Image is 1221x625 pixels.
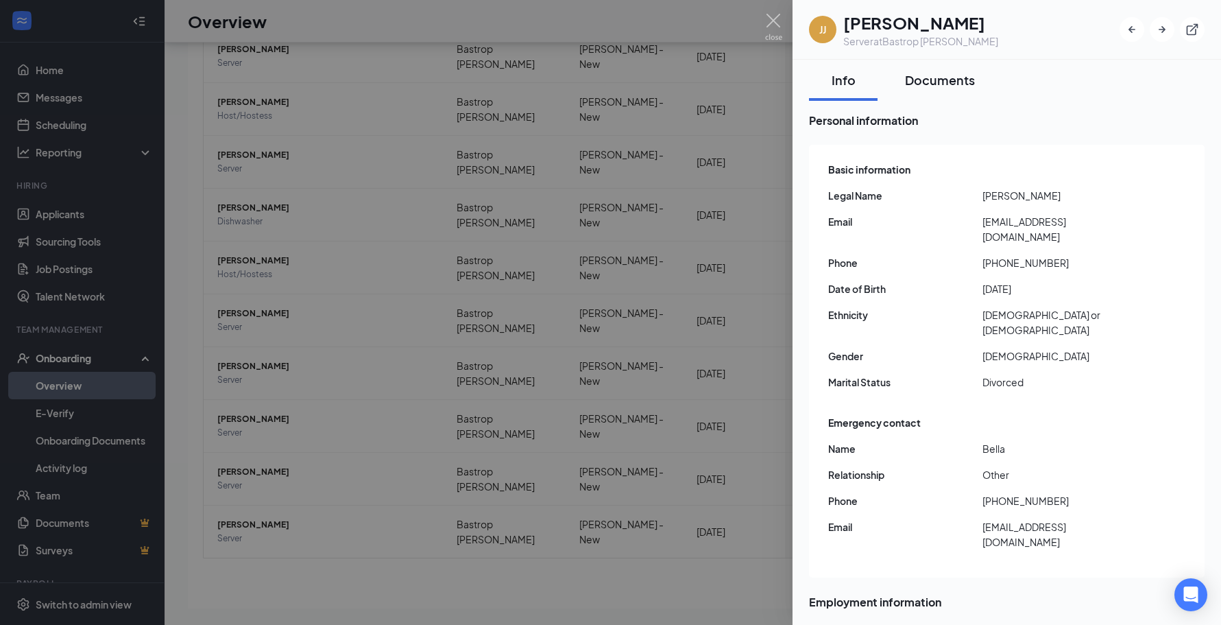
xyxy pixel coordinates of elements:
[828,493,982,508] span: Phone
[1155,23,1169,36] svg: ArrowRight
[982,519,1137,550] span: [EMAIL_ADDRESS][DOMAIN_NAME]
[823,71,864,89] div: Info
[982,493,1137,508] span: [PHONE_NUMBER]
[819,23,826,36] div: JJ
[982,349,1137,364] span: [DEMOGRAPHIC_DATA]
[1120,17,1144,42] button: ArrowLeftNew
[843,34,998,48] div: Server at Bastrop [PERSON_NAME]
[1185,23,1199,36] svg: ExternalLink
[982,214,1137,244] span: [EMAIL_ADDRESS][DOMAIN_NAME]
[1125,23,1139,36] svg: ArrowLeftNew
[843,11,998,34] h1: [PERSON_NAME]
[905,71,975,89] div: Documents
[982,188,1137,203] span: [PERSON_NAME]
[982,255,1137,270] span: [PHONE_NUMBER]
[828,519,982,534] span: Email
[1150,17,1174,42] button: ArrowRight
[982,441,1137,456] span: Bella
[1180,17,1205,42] button: ExternalLink
[982,307,1137,338] span: [DEMOGRAPHIC_DATA] or [DEMOGRAPHIC_DATA]
[828,307,982,322] span: Ethnicity
[809,593,1205,611] span: Employment information
[828,349,982,364] span: Gender
[828,214,982,229] span: Email
[828,441,982,456] span: Name
[1174,578,1207,611] div: Open Intercom Messenger
[828,255,982,270] span: Phone
[982,467,1137,482] span: Other
[828,467,982,482] span: Relationship
[982,281,1137,296] span: [DATE]
[828,188,982,203] span: Legal Name
[982,375,1137,390] span: Divorced
[828,415,921,430] span: Emergency contact
[809,112,1205,129] span: Personal information
[828,375,982,390] span: Marital Status
[828,162,910,177] span: Basic information
[828,281,982,296] span: Date of Birth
